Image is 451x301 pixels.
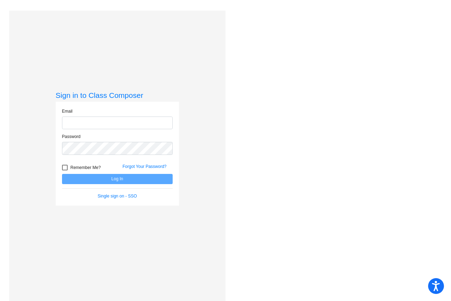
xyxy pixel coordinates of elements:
[56,91,179,100] h3: Sign in to Class Composer
[62,174,173,184] button: Log In
[70,163,101,172] span: Remember Me?
[98,194,137,199] a: Single sign on - SSO
[62,133,81,140] label: Password
[62,108,73,114] label: Email
[123,164,167,169] a: Forgot Your Password?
